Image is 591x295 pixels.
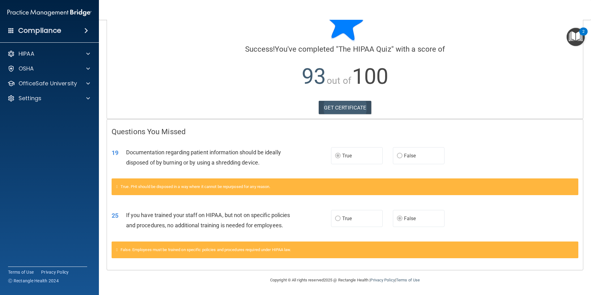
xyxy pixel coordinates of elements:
span: 100 [352,64,388,89]
a: Terms of Use [8,269,34,275]
p: OfficeSafe University [19,80,77,87]
input: False [397,216,402,221]
span: 93 [302,64,326,89]
h4: Questions You Missed [112,128,578,136]
img: blue-star-rounded.9d042014.png [326,4,364,41]
input: False [397,154,402,158]
span: False. Employees must be trained on specific policies and procedures required under HIPAA law. [121,247,291,252]
a: Privacy Policy [41,269,69,275]
span: True. PHI should be disposed in a way where it cannot be repurposed for any reason. [121,184,270,189]
h4: Compliance [18,26,61,35]
a: OfficeSafe University [7,80,90,87]
input: True [335,154,341,158]
input: True [335,216,341,221]
p: Settings [19,95,41,102]
a: Settings [7,95,90,102]
span: Ⓒ Rectangle Health 2024 [8,278,59,284]
span: True [342,216,352,221]
div: Copyright © All rights reserved 2025 @ Rectangle Health | | [232,270,458,290]
button: Open Resource Center, 2 new notifications [567,28,585,46]
iframe: Drift Widget Chat Controller [560,252,584,276]
div: 2 [582,32,585,40]
span: Documentation regarding patient information should be ideally disposed of by burning or by using ... [126,149,281,166]
span: False [404,153,416,159]
a: OSHA [7,65,90,72]
img: PMB logo [7,6,91,19]
span: 25 [112,212,118,219]
h4: You've completed " " with a score of [112,45,578,53]
span: 19 [112,149,118,156]
span: out of [327,75,351,86]
a: HIPAA [7,50,90,58]
a: GET CERTIFICATE [319,101,372,114]
span: False [404,216,416,221]
span: The HIPAA Quiz [338,45,391,53]
p: HIPAA [19,50,34,58]
span: Success! [245,45,275,53]
span: If you have trained your staff on HIPAA, but not on specific policies and procedures, no addition... [126,212,290,229]
p: OSHA [19,65,34,72]
span: True [342,153,352,159]
a: Terms of Use [396,278,420,282]
a: Privacy Policy [370,278,395,282]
